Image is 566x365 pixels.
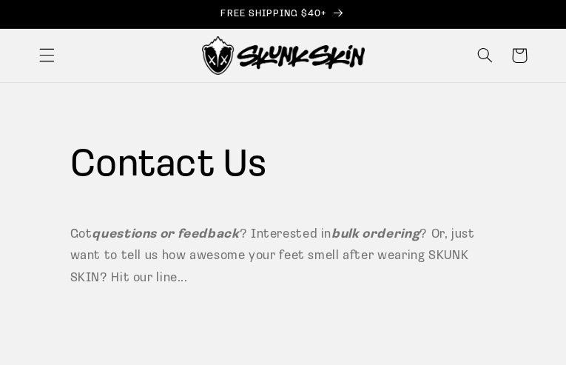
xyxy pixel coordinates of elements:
img: Skunk Skin Anti-Odor Socks. [202,36,365,75]
p: FREE SHIPPING $40+ [16,8,550,21]
summary: Menu [30,38,64,73]
h1: Contact Us [70,141,496,192]
em: bulk ordering [331,228,420,241]
p: Got ? Interested in ? Or, just want to tell us how awesome your feet smell after wearing SKUNK SK... [70,224,496,289]
summary: Search [468,38,502,73]
em: questions or feedback [92,228,239,241]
